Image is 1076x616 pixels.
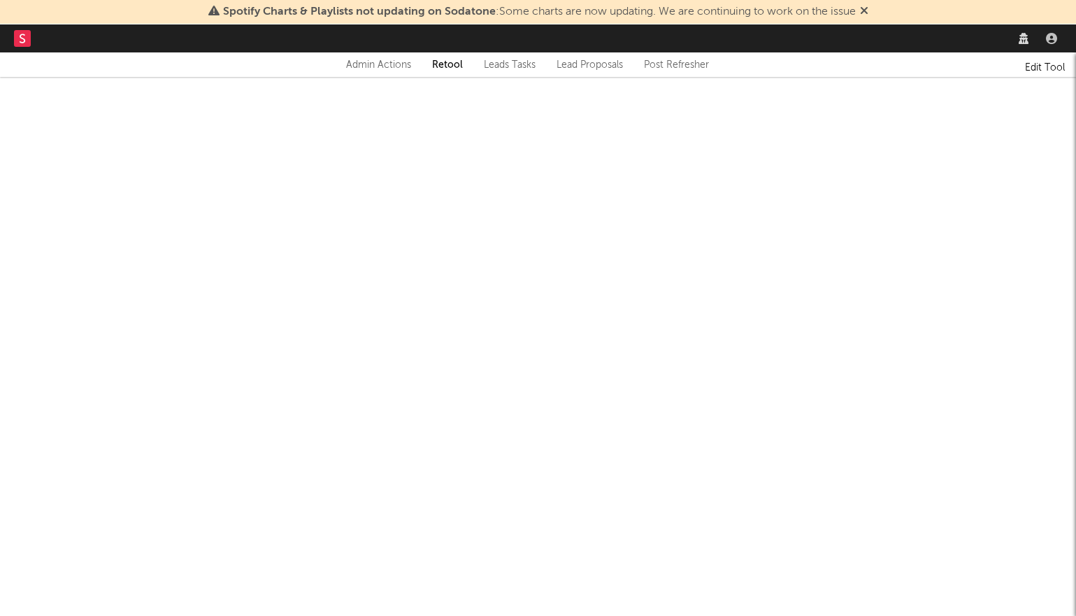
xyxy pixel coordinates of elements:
[644,57,709,73] a: Post Refresher
[223,6,856,17] span: : Some charts are now updating. We are continuing to work on the issue
[484,57,536,73] a: Leads Tasks
[346,57,411,73] div: Admin Actions
[1025,59,1065,76] a: Edit Tool
[557,57,623,73] a: Lead Proposals
[860,6,868,17] span: Dismiss
[223,6,496,17] span: Spotify Charts & Playlists not updating on Sodatone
